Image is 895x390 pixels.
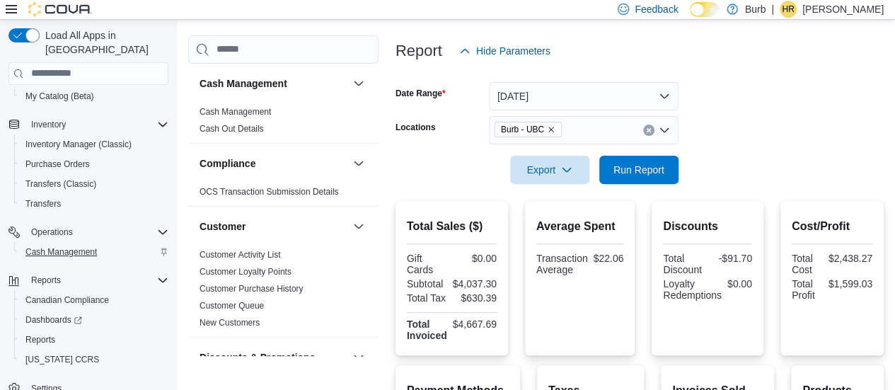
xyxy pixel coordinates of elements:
[20,351,105,368] a: [US_STATE] CCRS
[20,311,168,328] span: Dashboards
[200,301,264,311] a: Customer Queue
[489,82,679,110] button: [DATE]
[200,76,347,91] button: Cash Management
[519,156,581,184] span: Export
[188,103,379,143] div: Cash Management
[200,76,287,91] h3: Cash Management
[20,195,67,212] a: Transfers
[25,139,132,150] span: Inventory Manager (Classic)
[690,17,691,18] span: Dark Mode
[454,253,497,264] div: $0.00
[31,275,61,286] span: Reports
[20,351,168,368] span: Washington CCRS
[14,290,174,310] button: Canadian Compliance
[200,318,260,328] a: New Customers
[20,156,168,173] span: Purchase Orders
[828,253,872,264] div: $2,438.27
[200,219,246,234] h3: Customer
[25,116,71,133] button: Inventory
[14,194,174,214] button: Transfers
[495,122,562,137] span: Burb - UBC
[14,174,174,194] button: Transfers (Classic)
[792,218,872,235] h2: Cost/Profit
[200,350,315,365] h3: Discounts & Promotions
[594,253,624,264] div: $22.06
[25,116,168,133] span: Inventory
[20,243,103,260] a: Cash Management
[454,292,497,304] div: $630.39
[25,314,82,326] span: Dashboards
[643,125,654,136] button: Clear input
[407,253,449,275] div: Gift Cards
[200,300,264,311] span: Customer Queue
[200,250,281,260] a: Customer Activity List
[476,44,550,58] span: Hide Parameters
[828,278,872,289] div: $1,599.03
[200,107,271,117] a: Cash Management
[25,272,67,289] button: Reports
[395,42,442,59] h3: Report
[710,253,752,264] div: -$91.70
[536,253,588,275] div: Transaction Average
[395,122,436,133] label: Locations
[200,267,291,277] a: Customer Loyalty Points
[3,222,174,242] button: Operations
[802,1,884,18] p: [PERSON_NAME]
[200,186,339,197] span: OCS Transaction Submission Details
[14,350,174,369] button: [US_STATE] CCRS
[200,123,264,134] span: Cash Out Details
[20,311,88,328] a: Dashboards
[3,115,174,134] button: Inventory
[20,331,61,348] a: Reports
[780,1,797,18] div: Harsha Ramasamy
[663,218,752,235] h2: Discounts
[20,88,168,105] span: My Catalog (Beta)
[20,136,137,153] a: Inventory Manager (Classic)
[659,125,670,136] button: Open list of options
[20,156,96,173] a: Purchase Orders
[663,278,722,301] div: Loyalty Redemptions
[350,75,367,92] button: Cash Management
[20,88,100,105] a: My Catalog (Beta)
[501,122,544,137] span: Burb - UBC
[188,246,379,337] div: Customer
[25,178,96,190] span: Transfers (Classic)
[20,292,115,309] a: Canadian Compliance
[635,2,678,16] span: Feedback
[690,2,720,17] input: Dark Mode
[200,283,304,294] span: Customer Purchase History
[771,1,774,18] p: |
[14,310,174,330] a: Dashboards
[200,317,260,328] span: New Customers
[727,278,752,289] div: $0.00
[613,163,664,177] span: Run Report
[395,88,446,99] label: Date Range
[663,253,705,275] div: Total Discount
[599,156,679,184] button: Run Report
[200,187,339,197] a: OCS Transaction Submission Details
[14,134,174,154] button: Inventory Manager (Classic)
[188,183,379,206] div: Compliance
[20,176,168,193] span: Transfers (Classic)
[25,159,90,170] span: Purchase Orders
[14,154,174,174] button: Purchase Orders
[28,2,92,16] img: Cova
[407,218,497,235] h2: Total Sales ($)
[25,294,109,306] span: Canadian Compliance
[25,91,94,102] span: My Catalog (Beta)
[792,278,823,301] div: Total Profit
[200,156,255,171] h3: Compliance
[407,278,447,289] div: Subtotal
[25,354,99,365] span: [US_STATE] CCRS
[20,136,168,153] span: Inventory Manager (Classic)
[454,37,556,65] button: Hide Parameters
[200,249,281,260] span: Customer Activity List
[407,292,449,304] div: Total Tax
[25,224,168,241] span: Operations
[350,349,367,366] button: Discounts & Promotions
[536,218,623,235] h2: Average Spent
[25,334,55,345] span: Reports
[200,156,347,171] button: Compliance
[20,292,168,309] span: Canadian Compliance
[792,253,823,275] div: Total Cost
